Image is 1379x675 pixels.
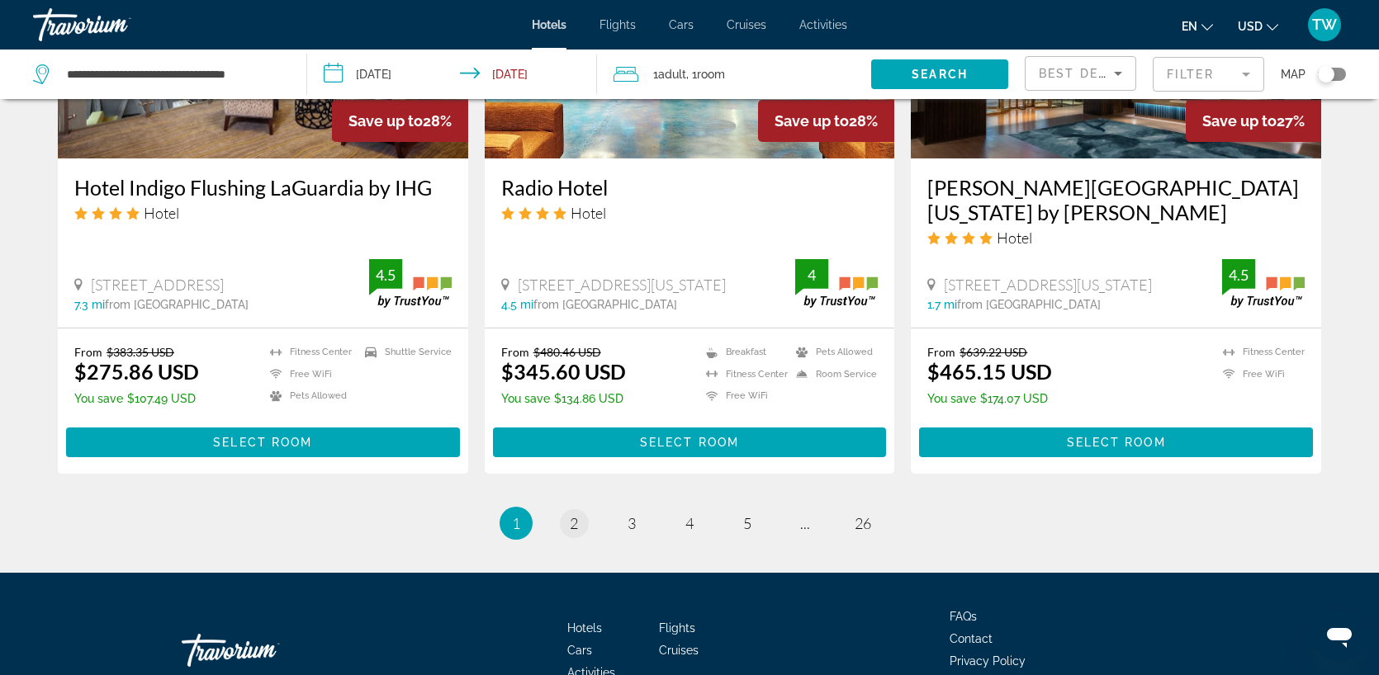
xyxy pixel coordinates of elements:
li: Pets Allowed [788,345,878,359]
del: $383.35 USD [107,345,174,359]
nav: Pagination [58,507,1321,540]
p: $174.07 USD [927,392,1052,405]
p: $134.86 USD [501,392,626,405]
a: Flights [659,621,695,635]
a: Select Room [919,432,1313,450]
button: Check-in date: Sep 13, 2025 Check-out date: Sep 14, 2025 [307,50,598,99]
img: trustyou-badge.svg [1222,259,1305,308]
span: Privacy Policy [950,654,1026,668]
div: 4.5 [369,265,402,285]
span: Cruises [659,644,699,657]
span: You save [74,392,123,405]
ins: $275.86 USD [74,359,199,384]
span: Save up to [348,112,423,130]
span: From [74,345,102,359]
li: Fitness Center [1215,345,1305,359]
div: 4 [795,265,828,285]
button: Select Room [919,427,1313,457]
button: Select Room [493,427,887,457]
ins: $345.60 USD [501,359,626,384]
li: Free WiFi [262,367,357,381]
button: Travelers: 1 adult, 0 children [597,50,871,99]
a: Hotels [567,621,602,635]
li: Fitness Center [698,367,788,381]
span: Save up to [775,112,849,130]
p: $107.49 USD [74,392,199,405]
span: , 1 [686,63,725,86]
a: Contact [950,632,993,645]
span: from [GEOGRAPHIC_DATA] [957,298,1101,311]
img: logo_orange.svg [26,26,40,40]
a: Select Room [66,432,460,450]
span: Best Deals [1039,67,1125,80]
iframe: Button to launch messaging window [1313,609,1366,662]
div: Keywords by Traffic [182,97,278,108]
span: 26 [855,514,871,532]
span: [STREET_ADDRESS] [91,276,224,294]
a: FAQs [950,610,977,623]
span: Map [1281,63,1306,86]
button: Search [871,59,1008,89]
li: Shuttle Service [357,345,452,359]
li: Fitness Center [262,345,357,359]
div: Domain: [DOMAIN_NAME] [43,43,182,56]
ins: $465.15 USD [927,359,1052,384]
a: Hotel Indigo Flushing LaGuardia by IHG [74,175,452,200]
span: From [501,345,529,359]
span: 1 [653,63,686,86]
div: 4 star Hotel [927,229,1305,247]
li: Breakfast [698,345,788,359]
a: Select Room [493,432,887,450]
div: 28% [332,100,468,142]
span: from [GEOGRAPHIC_DATA] [105,298,249,311]
div: 27% [1186,100,1321,142]
span: Select Room [1067,436,1166,449]
div: Domain Overview [63,97,148,108]
del: $480.46 USD [533,345,601,359]
span: 1 [512,514,520,532]
span: Hotel [571,204,606,222]
a: [PERSON_NAME][GEOGRAPHIC_DATA] [US_STATE] by [PERSON_NAME] [927,175,1305,224]
a: Travorium [182,625,347,675]
span: Hotel [997,229,1032,247]
span: Select Room [213,436,312,449]
button: Select Room [66,427,460,457]
a: Activities [799,18,847,31]
button: User Menu [1303,7,1346,42]
a: Radio Hotel [501,175,879,200]
li: Room Service [788,367,878,381]
a: Cars [567,644,592,657]
span: Search [912,68,968,81]
div: 4.5 [1222,265,1255,285]
span: Cruises [727,18,766,31]
span: [STREET_ADDRESS][US_STATE] [518,276,726,294]
span: You save [501,392,550,405]
img: trustyou-badge.svg [369,259,452,308]
a: Cars [669,18,694,31]
a: Flights [599,18,636,31]
div: 4 star Hotel [74,204,452,222]
img: tab_domain_overview_orange.svg [45,96,58,109]
del: $639.22 USD [960,345,1027,359]
span: 1.7 mi [927,298,957,311]
span: ... [800,514,810,532]
div: v 4.0.25 [46,26,81,40]
img: tab_keywords_by_traffic_grey.svg [164,96,178,109]
span: 5 [743,514,751,532]
span: TW [1312,17,1337,33]
span: Adult [658,68,686,81]
li: Pets Allowed [262,389,357,404]
span: 4.5 mi [501,298,533,311]
span: You save [927,392,976,405]
span: Hotels [532,18,566,31]
button: Change currency [1238,14,1278,38]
